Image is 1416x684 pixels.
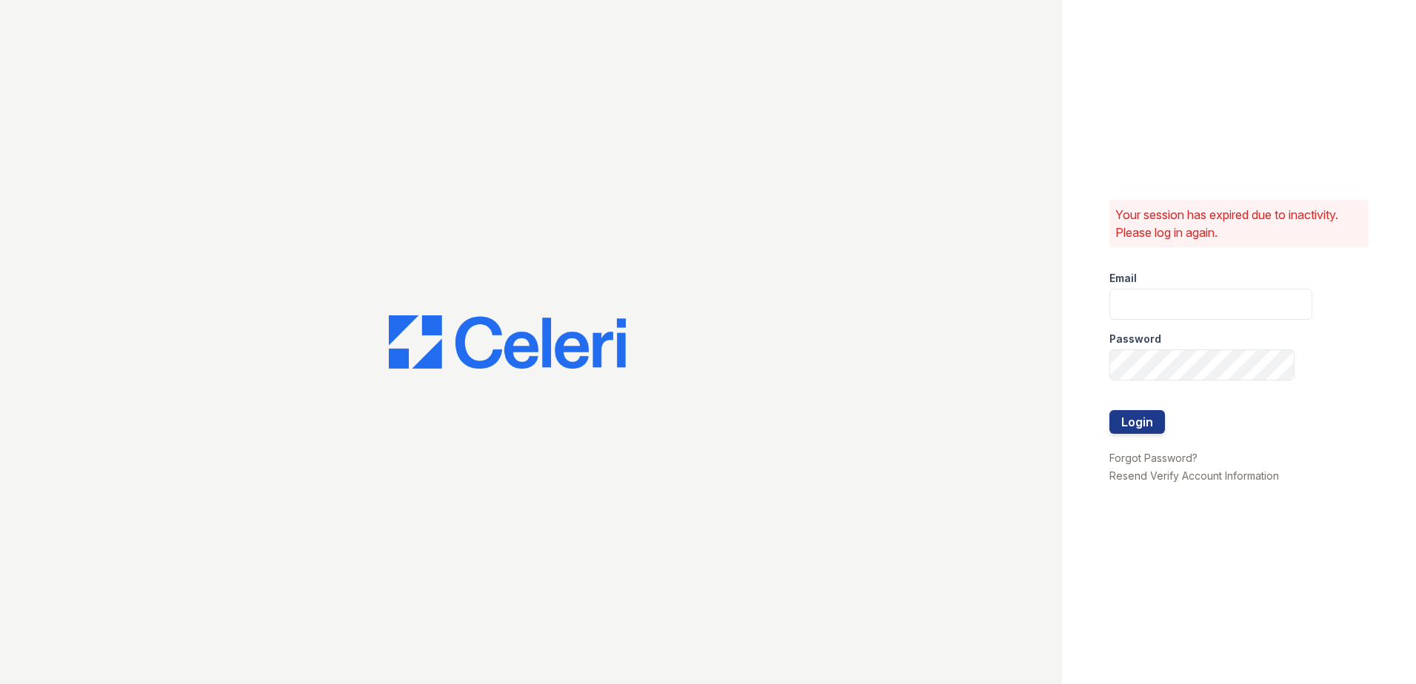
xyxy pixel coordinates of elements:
[1109,452,1198,464] a: Forgot Password?
[1109,271,1137,286] label: Email
[1109,469,1279,482] a: Resend Verify Account Information
[1109,332,1161,346] label: Password
[1109,410,1165,434] button: Login
[389,315,626,369] img: CE_Logo_Blue-a8612792a0a2168367f1c8372b55b34899dd931a85d93a1a3d3e32e68fde9ad4.png
[1115,206,1363,241] p: Your session has expired due to inactivity. Please log in again.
